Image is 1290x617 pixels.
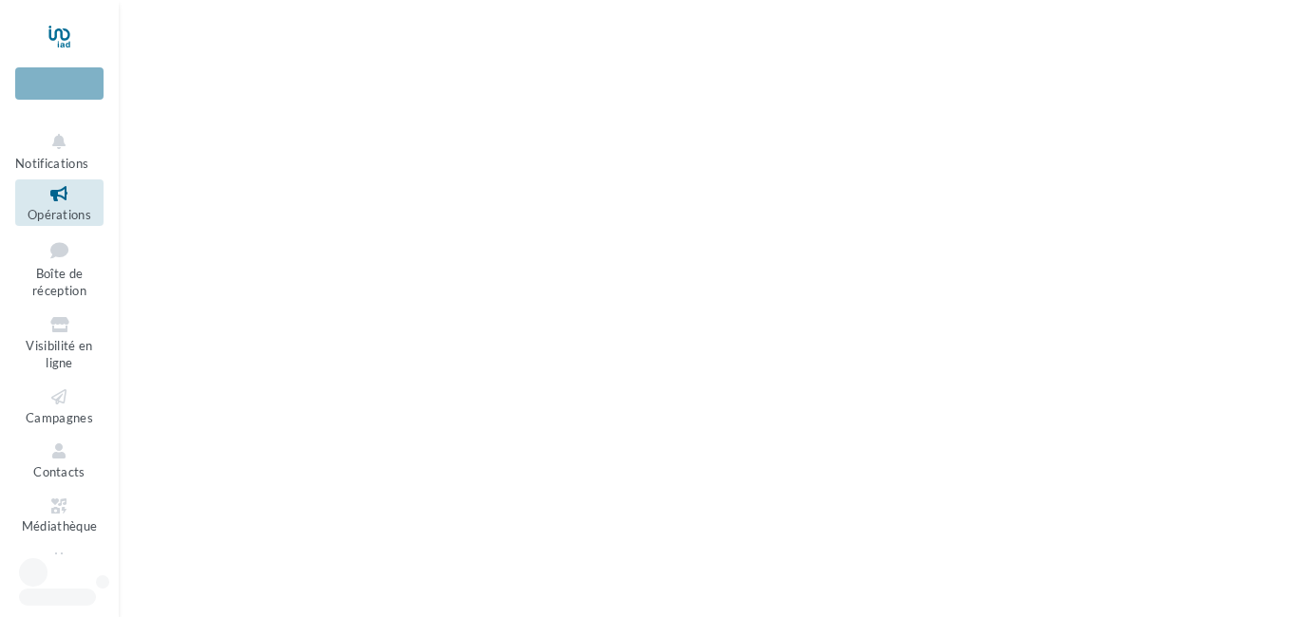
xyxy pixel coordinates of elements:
a: Visibilité en ligne [15,310,104,375]
a: Boîte de réception [15,234,104,303]
a: Contacts [15,437,104,483]
a: Calendrier [15,546,104,592]
a: Médiathèque [15,492,104,538]
span: Contacts [33,464,85,479]
span: Boîte de réception [32,266,86,299]
span: Campagnes [26,410,93,425]
span: Médiathèque [22,519,98,534]
div: Nouvelle campagne [15,67,104,100]
span: Opérations [28,207,91,222]
a: Opérations [15,179,104,226]
a: Campagnes [15,383,104,429]
span: Notifications [15,156,88,171]
span: Visibilité en ligne [26,338,92,371]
